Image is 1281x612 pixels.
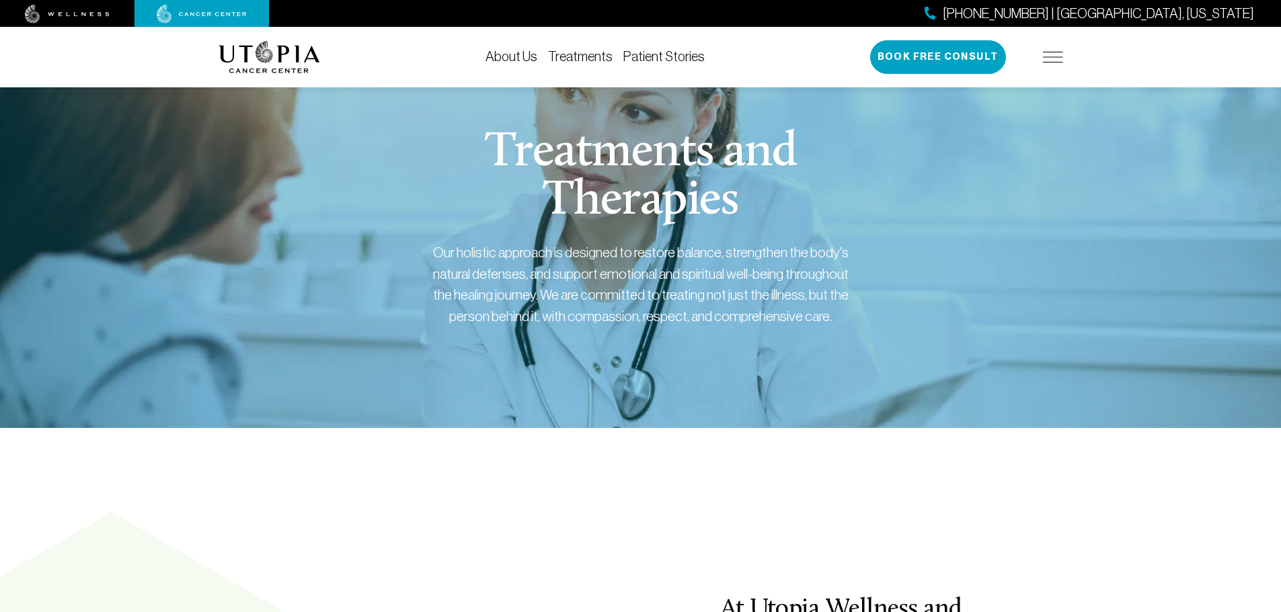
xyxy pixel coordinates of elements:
img: icon-hamburger [1043,52,1063,62]
a: [PHONE_NUMBER] | [GEOGRAPHIC_DATA], [US_STATE] [925,4,1254,24]
img: wellness [25,5,110,24]
a: Treatments [548,49,613,64]
img: cancer center [157,5,247,24]
a: About Us [486,49,537,64]
span: [PHONE_NUMBER] | [GEOGRAPHIC_DATA], [US_STATE] [943,4,1254,24]
h1: Treatments and Therapies [383,129,898,226]
button: Book Free Consult [870,40,1006,74]
a: Patient Stories [623,49,705,64]
div: Our holistic approach is designed to restore balance, strengthen the body's natural defenses, and... [432,242,849,326]
img: logo [219,41,320,73]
